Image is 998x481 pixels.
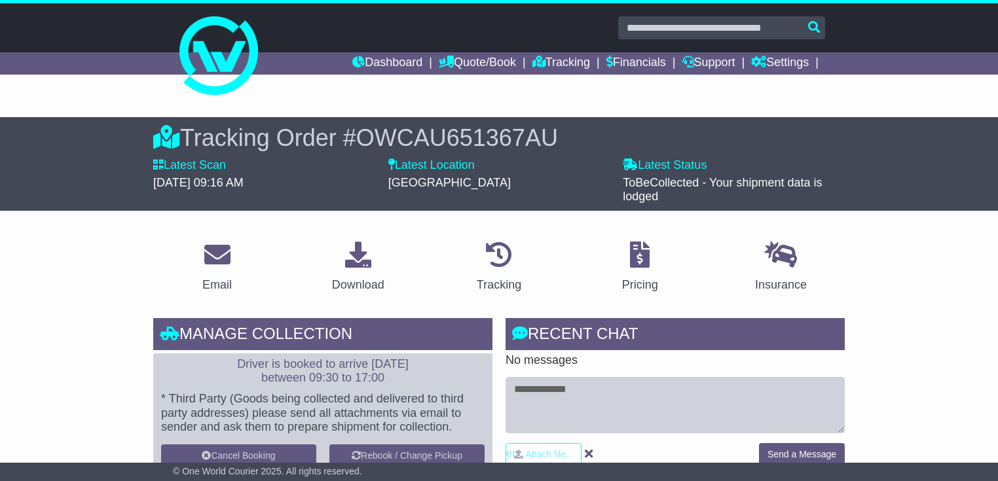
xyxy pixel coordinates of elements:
[388,158,475,173] label: Latest Location
[751,52,809,75] a: Settings
[194,237,240,298] a: Email
[622,276,658,294] div: Pricing
[388,176,511,189] span: [GEOGRAPHIC_DATA]
[153,318,492,353] div: Manage collection
[173,466,362,476] span: © One World Courier 2025. All rights reserved.
[614,237,667,298] a: Pricing
[153,158,226,173] label: Latest Scan
[352,52,422,75] a: Dashboard
[623,158,707,173] label: Latest Status
[161,392,485,435] p: * Third Party (Goods being collected and delivered to third party addresses) please send all atta...
[755,276,807,294] div: Insurance
[682,52,735,75] a: Support
[506,318,845,353] div: RECENT CHAT
[747,237,815,298] a: Insurance
[332,276,384,294] div: Download
[477,276,521,294] div: Tracking
[439,52,516,75] a: Quote/Book
[153,124,845,152] div: Tracking Order #
[153,176,244,189] span: [DATE] 09:16 AM
[623,176,822,204] span: ToBeCollected - Your shipment data is lodged
[468,237,530,298] a: Tracking
[759,443,845,466] button: Send a Message
[161,357,485,385] p: Driver is booked to arrive [DATE] between 09:30 to 17:00
[606,52,666,75] a: Financials
[506,353,845,368] p: No messages
[202,276,232,294] div: Email
[161,444,316,467] button: Cancel Booking
[532,52,590,75] a: Tracking
[356,124,558,151] span: OWCAU651367AU
[329,444,485,467] button: Rebook / Change Pickup
[323,237,393,298] a: Download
